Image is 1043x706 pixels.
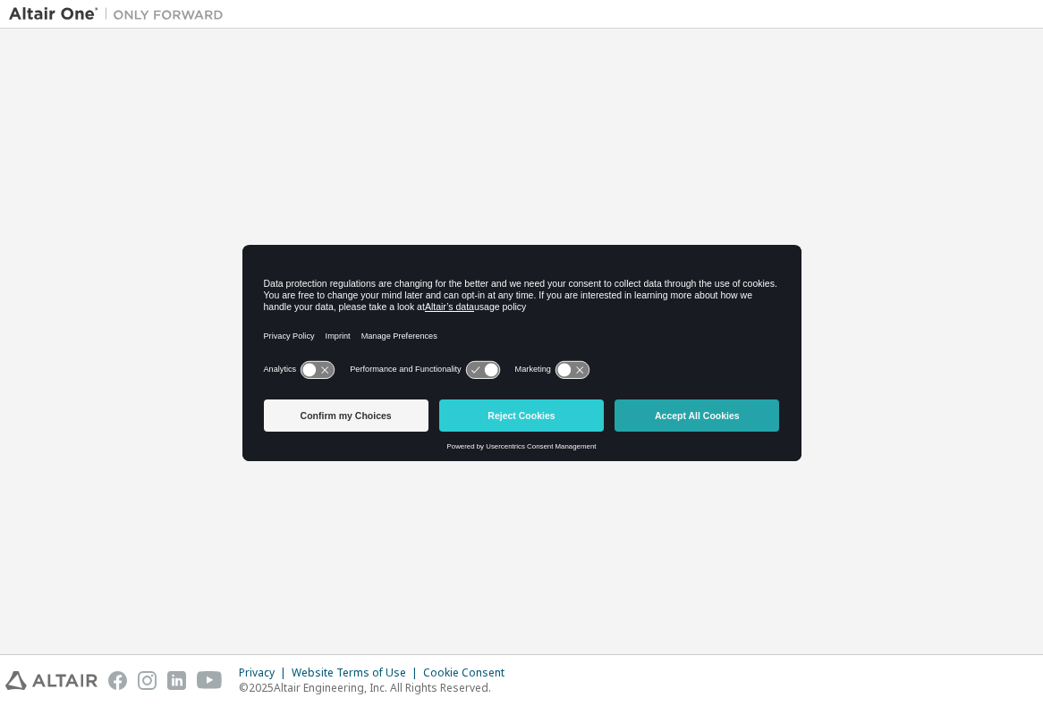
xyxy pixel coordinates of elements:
img: youtube.svg [197,671,223,690]
img: altair_logo.svg [5,671,98,690]
img: Altair One [9,5,233,23]
img: facebook.svg [108,671,127,690]
p: © 2025 Altair Engineering, Inc. All Rights Reserved. [239,680,515,695]
img: instagram.svg [138,671,157,690]
div: Cookie Consent [423,666,515,680]
div: Privacy [239,666,292,680]
div: Website Terms of Use [292,666,423,680]
img: linkedin.svg [167,671,186,690]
